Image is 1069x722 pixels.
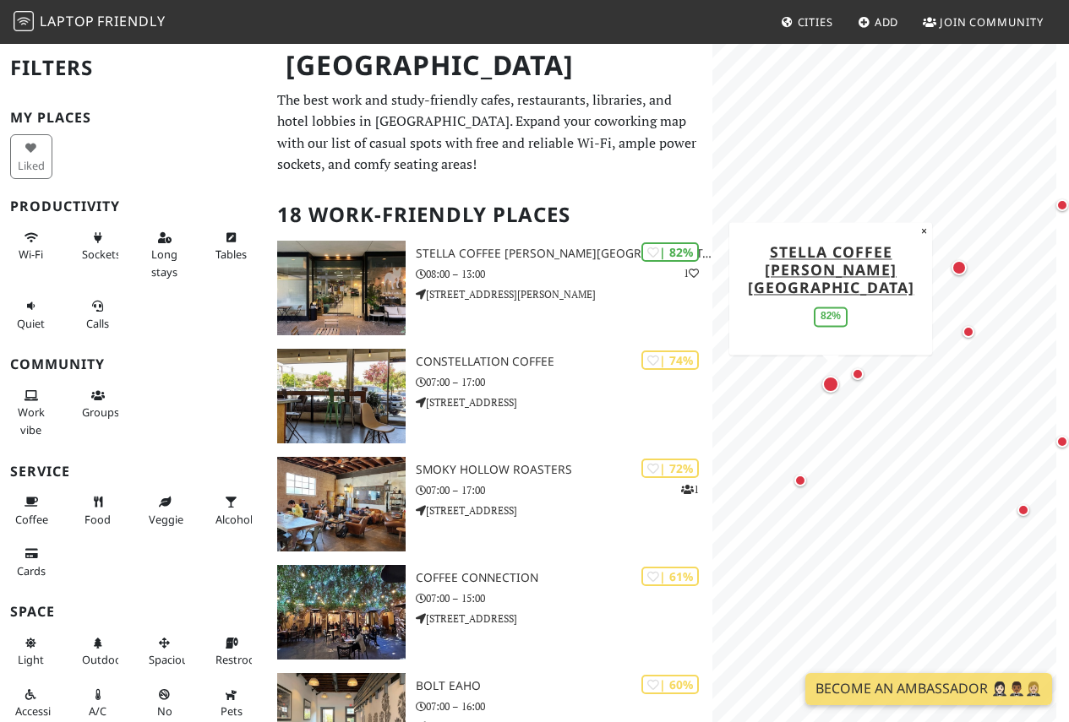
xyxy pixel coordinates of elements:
[210,488,253,533] button: Alcohol
[86,316,109,331] span: Video/audio calls
[40,12,95,30] span: Laptop
[916,222,932,241] button: Close popup
[151,247,177,279] span: Long stays
[215,247,247,262] span: Work-friendly tables
[277,349,406,443] img: Constellation Coffee
[774,7,840,37] a: Cities
[641,567,699,586] div: | 61%
[798,14,833,30] span: Cities
[82,247,121,262] span: Power sockets
[416,482,712,498] p: 07:00 – 17:00
[77,629,119,674] button: Outdoor
[267,565,712,660] a: Coffee Connection | 61% Coffee Connection 07:00 – 15:00 [STREET_ADDRESS]
[684,265,699,281] p: 1
[416,698,712,714] p: 07:00 – 16:00
[277,457,406,551] img: Smoky Hollow Roasters
[277,90,702,176] p: The best work and study-friendly cafes, restaurants, libraries, and hotel lobbies in [GEOGRAPHIC_...
[10,198,257,214] h3: Productivity
[748,242,914,297] a: Stella Coffee [PERSON_NAME][GEOGRAPHIC_DATA]
[18,652,44,667] span: Natural light
[149,512,183,527] span: Veggie
[82,652,126,667] span: Outdoor area
[641,675,699,694] div: | 60%
[17,563,46,578] span: Credit cards
[10,629,52,674] button: Light
[416,247,712,261] h3: Stella Coffee [PERSON_NAME][GEOGRAPHIC_DATA]
[416,571,712,585] h3: Coffee Connection
[14,11,34,31] img: LaptopFriendly
[948,257,970,279] div: Map marker
[144,629,186,674] button: Spacious
[82,404,119,420] span: Group tables
[77,488,119,533] button: Food
[144,488,186,533] button: Veggie
[267,457,712,551] a: Smoky Hollow Roasters | 72% 1 Smoky Hollow Roasters 07:00 – 17:00 [STREET_ADDRESS]
[10,382,52,443] button: Work vibe
[215,652,265,667] span: Restroom
[267,241,712,335] a: Stella Coffee Beverly Hills | 82% 1 Stella Coffee [PERSON_NAME][GEOGRAPHIC_DATA] 08:00 – 13:00 [S...
[144,224,186,285] button: Long stays
[272,42,709,89] h1: [GEOGRAPHIC_DATA]
[77,224,119,269] button: Sockets
[277,565,406,660] img: Coffee Connection
[15,512,48,527] span: Coffee
[416,266,712,282] p: 08:00 – 13:00
[416,611,712,627] p: [STREET_ADDRESS]
[10,356,257,372] h3: Community
[210,224,253,269] button: Tables
[848,364,868,384] div: Map marker
[416,463,712,477] h3: Smoky Hollow Roasters
[940,14,1044,30] span: Join Community
[1013,500,1034,520] div: Map marker
[277,189,702,241] h2: 18 Work-Friendly Places
[416,355,712,369] h3: Constellation Coffee
[221,703,243,719] span: Pet friendly
[14,8,166,37] a: LaptopFriendly LaptopFriendly
[416,590,712,606] p: 07:00 – 15:00
[916,7,1050,37] a: Join Community
[958,322,979,342] div: Map marker
[19,247,43,262] span: Stable Wi-Fi
[149,652,194,667] span: Spacious
[77,292,119,337] button: Calls
[10,42,257,94] h2: Filters
[10,604,257,620] h3: Space
[10,224,52,269] button: Wi-Fi
[416,679,712,693] h3: BOLT EaHo
[641,350,699,370] div: | 74%
[416,502,712,518] p: [STREET_ADDRESS]
[267,349,712,443] a: Constellation Coffee | 74% Constellation Coffee 07:00 – 17:00 [STREET_ADDRESS]
[15,703,66,719] span: Accessible
[10,464,257,480] h3: Service
[814,307,848,326] div: 82%
[416,394,712,410] p: [STREET_ADDRESS]
[641,459,699,478] div: | 72%
[10,292,52,337] button: Quiet
[10,540,52,584] button: Cards
[416,374,712,390] p: 07:00 – 17:00
[97,12,165,30] span: Friendly
[215,512,253,527] span: Alcohol
[819,372,843,396] div: Map marker
[277,241,406,335] img: Stella Coffee Beverly Hills
[416,286,712,302] p: [STREET_ADDRESS][PERSON_NAME]
[10,488,52,533] button: Coffee
[875,14,899,30] span: Add
[17,316,45,331] span: Quiet
[805,673,1052,705] a: Become an Ambassador 🤵🏻‍♀️🤵🏾‍♂️🤵🏼‍♀️
[10,110,257,126] h3: My Places
[89,703,106,719] span: Air conditioned
[641,242,699,262] div: | 82%
[210,629,253,674] button: Restroom
[790,470,810,491] div: Map marker
[18,404,45,437] span: People working
[681,481,699,497] p: 1
[85,512,111,527] span: Food
[77,382,119,426] button: Groups
[851,7,906,37] a: Add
